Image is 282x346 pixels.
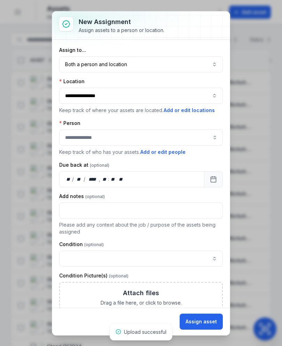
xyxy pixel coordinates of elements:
[59,221,223,235] p: Please add any context about the job / purpose of the assets being assigned
[110,176,117,183] div: minute,
[140,148,186,156] button: Add or edit people
[75,176,84,183] div: month,
[123,288,159,298] h3: Attach files
[84,176,86,183] div: /
[59,272,128,279] label: Condition Picture(s)
[59,241,104,248] label: Condition
[59,107,223,114] p: Keep track of where your assets are located.
[59,162,109,168] label: Due back at
[117,176,125,183] div: am/pm,
[101,299,182,306] span: Drag a file here, or click to browse.
[59,47,86,54] label: Assign to...
[79,27,164,34] div: Assign assets to a person or location.
[59,120,80,127] label: Person
[124,329,166,335] span: Upload successful
[72,176,75,183] div: /
[101,176,108,183] div: hour,
[163,107,215,114] button: Add or edit locations
[204,171,223,187] button: Calendar
[59,129,223,146] input: assignment-add:person-label
[79,17,164,27] h3: New assignment
[108,176,110,183] div: :
[59,56,223,72] button: Both a person and location
[86,176,99,183] div: year,
[99,176,101,183] div: ,
[59,78,85,85] label: Location
[65,176,72,183] div: day,
[59,193,105,200] label: Add notes
[59,148,223,156] p: Keep track of who has your assets.
[180,314,223,330] button: Assign asset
